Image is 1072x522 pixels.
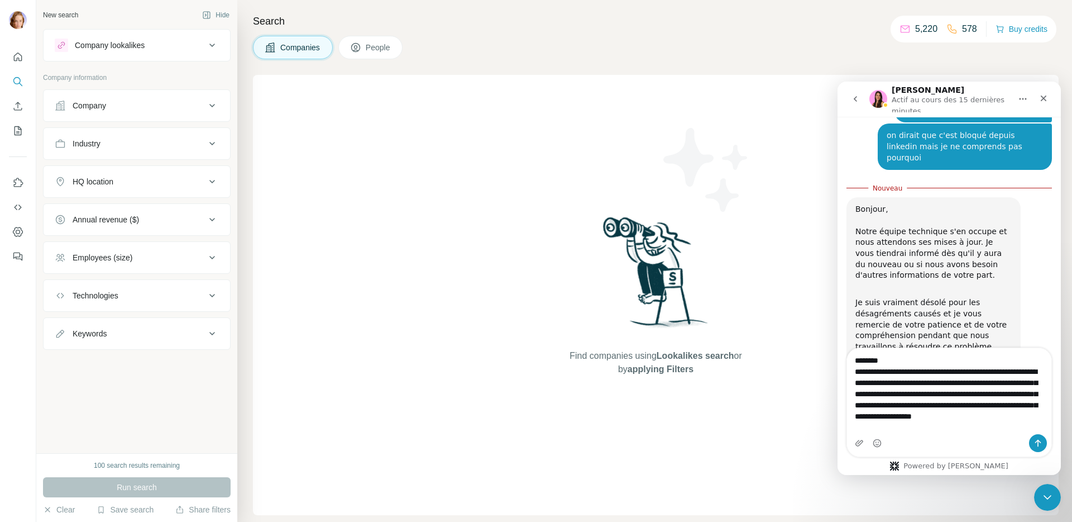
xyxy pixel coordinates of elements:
[175,504,231,515] button: Share filters
[44,32,230,59] button: Company lookalikes
[9,222,27,242] button: Dashboard
[1034,484,1061,511] iframe: Intercom live chat
[44,130,230,157] button: Industry
[366,42,391,53] span: People
[73,214,139,225] div: Annual revenue ($)
[628,364,693,374] span: applying Filters
[962,22,977,36] p: 578
[9,246,27,267] button: Feedback
[73,252,132,263] div: Employees (size)
[9,173,27,193] button: Use Surfe on LinkedIn
[9,47,27,67] button: Quick start
[43,504,75,515] button: Clear
[73,176,113,187] div: HQ location
[656,120,757,220] img: Surfe Illustration - Stars
[253,13,1059,29] h4: Search
[73,328,107,339] div: Keywords
[94,461,180,471] div: 100 search results remaining
[915,22,937,36] p: 5,220
[9,72,27,92] button: Search
[44,206,230,233] button: Annual revenue ($)
[73,290,118,301] div: Technologies
[44,282,230,309] button: Technologies
[598,214,714,339] img: Surfe Illustration - Woman searching with binoculars
[657,351,734,360] span: Lookalikes search
[75,40,145,51] div: Company lookalikes
[97,504,154,515] button: Save search
[73,138,100,149] div: Industry
[996,21,1047,37] button: Buy credits
[566,349,745,376] span: Find companies using or by
[9,197,27,217] button: Use Surfe API
[43,10,78,20] div: New search
[44,168,230,195] button: HQ location
[9,96,27,116] button: Enrich CSV
[44,244,230,271] button: Employees (size)
[9,11,27,29] img: Avatar
[43,73,231,83] p: Company information
[280,42,321,53] span: Companies
[44,320,230,347] button: Keywords
[73,100,106,111] div: Company
[194,7,237,23] button: Hide
[44,92,230,119] button: Company
[9,121,27,141] button: My lists
[837,82,1061,475] iframe: Intercom live chat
